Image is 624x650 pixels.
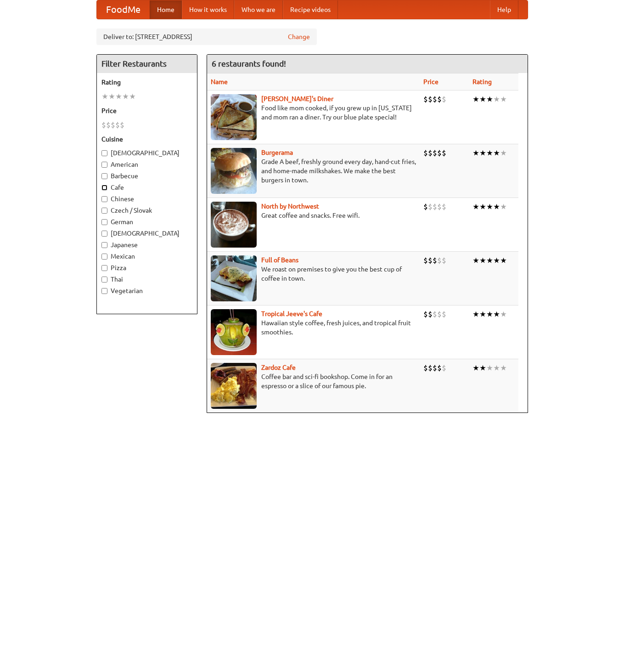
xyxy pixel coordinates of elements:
[96,28,317,45] div: Deliver to: [STREET_ADDRESS]
[437,363,442,373] li: $
[211,363,257,409] img: zardoz.jpg
[234,0,283,19] a: Who we are
[423,255,428,266] li: $
[101,135,192,144] h5: Cuisine
[101,160,192,169] label: American
[261,149,293,156] a: Burgerama
[101,240,192,249] label: Japanese
[211,78,228,85] a: Name
[479,255,486,266] li: ★
[423,78,438,85] a: Price
[101,162,107,168] input: American
[479,148,486,158] li: ★
[472,94,479,104] li: ★
[101,263,192,272] label: Pizza
[97,0,150,19] a: FoodMe
[211,103,416,122] p: Food like mom cooked, if you grew up in [US_STATE] and mom ran a diner. Try our blue plate special!
[486,309,493,319] li: ★
[101,150,107,156] input: [DEMOGRAPHIC_DATA]
[442,148,446,158] li: $
[97,55,197,73] h4: Filter Restaurants
[493,202,500,212] li: ★
[101,265,107,271] input: Pizza
[493,309,500,319] li: ★
[101,148,192,158] label: [DEMOGRAPHIC_DATA]
[108,91,115,102] li: ★
[101,183,192,192] label: Cafe
[101,288,107,294] input: Vegetarian
[120,120,124,130] li: $
[211,157,416,185] p: Grade A beef, freshly ground every day, hand-cut fries, and home-made milkshakes. We make the bes...
[261,95,333,102] a: [PERSON_NAME]'s Diner
[486,363,493,373] li: ★
[101,206,192,215] label: Czech / Slovak
[106,120,111,130] li: $
[428,148,433,158] li: $
[101,217,192,226] label: German
[479,363,486,373] li: ★
[101,208,107,214] input: Czech / Slovak
[500,255,507,266] li: ★
[101,242,107,248] input: Japanese
[111,120,115,130] li: $
[442,363,446,373] li: $
[428,309,433,319] li: $
[472,363,479,373] li: ★
[150,0,182,19] a: Home
[472,309,479,319] li: ★
[479,94,486,104] li: ★
[101,91,108,102] li: ★
[428,255,433,266] li: $
[211,318,416,337] p: Hawaiian style coffee, fresh juices, and tropical fruit smoothies.
[423,363,428,373] li: $
[261,203,319,210] a: North by Northwest
[211,202,257,248] img: north.jpg
[437,148,442,158] li: $
[433,94,437,104] li: $
[472,202,479,212] li: ★
[472,255,479,266] li: ★
[101,219,107,225] input: German
[433,363,437,373] li: $
[261,310,322,317] a: Tropical Jeeve's Cafe
[423,309,428,319] li: $
[437,309,442,319] li: $
[101,78,192,87] h5: Rating
[472,148,479,158] li: ★
[101,231,107,237] input: [DEMOGRAPHIC_DATA]
[101,275,192,284] label: Thai
[261,364,296,371] a: Zardoz Cafe
[101,252,192,261] label: Mexican
[493,255,500,266] li: ★
[283,0,338,19] a: Recipe videos
[500,202,507,212] li: ★
[211,211,416,220] p: Great coffee and snacks. Free wifi.
[493,94,500,104] li: ★
[101,286,192,295] label: Vegetarian
[101,106,192,115] h5: Price
[101,171,192,181] label: Barbecue
[211,309,257,355] img: jeeves.jpg
[437,94,442,104] li: $
[493,363,500,373] li: ★
[493,148,500,158] li: ★
[442,309,446,319] li: $
[486,94,493,104] li: ★
[211,265,416,283] p: We roast on premises to give you the best cup of coffee in town.
[423,94,428,104] li: $
[101,173,107,179] input: Barbecue
[261,256,298,264] b: Full of Beans
[115,91,122,102] li: ★
[428,363,433,373] li: $
[101,254,107,260] input: Mexican
[442,94,446,104] li: $
[500,94,507,104] li: ★
[101,196,107,202] input: Chinese
[101,120,106,130] li: $
[479,202,486,212] li: ★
